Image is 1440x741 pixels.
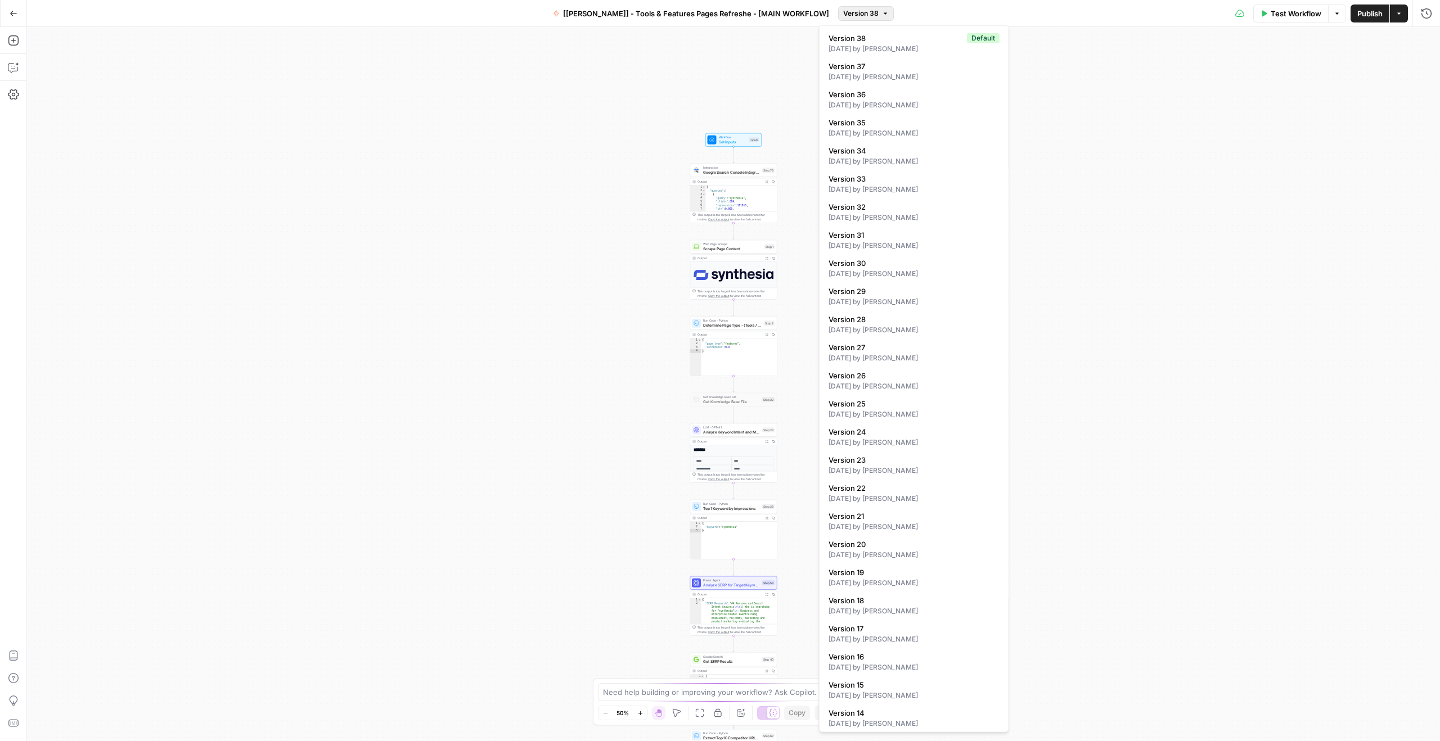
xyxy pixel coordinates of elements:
span: Version 20 [829,539,995,550]
div: Output [697,592,762,597]
div: 3 [690,193,706,197]
div: This output is too large & has been abbreviated for review. to view the full content. [697,625,775,634]
span: Toggle code folding, rows 1 through 3 [698,598,701,602]
div: IntegrationGoogle Search Console IntegrationStep 76Output{ "queries":[ { "query":"synthesia", "cl... [690,164,777,223]
button: Publish [1351,4,1389,22]
span: Copy [789,708,805,718]
div: Step 23 [762,427,775,432]
div: 5 [690,200,706,204]
span: Run Code · Python [703,501,760,506]
div: 1 [690,186,706,189]
div: Output [697,668,762,673]
span: Version 22 [829,482,995,494]
div: [DATE] by [PERSON_NAME] [829,72,1000,82]
div: [DATE] by [PERSON_NAME] [829,381,1000,391]
div: 2 [690,525,701,529]
div: 6 [690,204,706,207]
div: [DATE] by [PERSON_NAME] [829,522,1000,532]
div: 1 [690,522,701,526]
span: Copy the output [708,477,730,481]
span: Toggle code folding, rows 1 through 4 [698,338,701,342]
g: Edge from step_53 to step_40 [733,636,735,652]
div: Step 28 [762,504,775,509]
div: [DATE] by [PERSON_NAME] [829,44,1000,54]
div: 1 [690,675,704,679]
span: Extract Top 10 Competitor URLs from SERP [703,735,760,740]
div: This output is too large & has been abbreviated for review. to view the full content. [697,289,775,298]
div: [DATE] by [PERSON_NAME] [829,100,1000,110]
span: Integration [703,165,760,170]
div: Step 2 [764,320,775,326]
div: [DATE] by [PERSON_NAME] [829,297,1000,307]
span: Version 17 [829,623,995,634]
span: Version 38 [829,33,962,44]
div: [DATE] by [PERSON_NAME] [829,409,1000,419]
span: Toggle code folding, rows 3 through 9 [703,193,706,197]
span: LLM · GPT-4.1 [703,425,760,430]
div: This output is too large & has been abbreviated for review. to view the full content. [697,213,775,222]
span: Version 38 [843,8,879,19]
div: [DATE] by [PERSON_NAME] [829,241,1000,251]
span: Version 26 [829,370,995,381]
g: Edge from step_28 to step_53 [733,559,735,576]
div: This output is too large & has been abbreviated for review. to view the full content. [697,472,775,481]
div: Run Code · PythonDetermine Page Type - (Tools / Features)Step 2Output{ "page_type":"features", "c... [690,317,777,376]
div: Output [697,179,762,184]
button: Paste [814,706,842,720]
span: [[PERSON_NAME]] - Tools & Features Pages Refreshe - [MAIN WORKFLOW] [563,8,829,19]
span: Version 24 [829,426,995,437]
span: Set Inputs [719,139,747,144]
div: [DATE] by [PERSON_NAME] [829,719,1000,729]
div: Output [697,332,762,337]
div: [DATE] by [PERSON_NAME] [829,128,1000,138]
div: Output [697,516,762,520]
span: Version 36 [829,89,995,100]
div: Step 22 [762,397,775,402]
span: Version 34 [829,145,995,156]
div: Output [697,256,762,260]
span: Toggle code folding, rows 1 through 3 [698,522,701,526]
span: Analyze Keyword Intent and Metrics [703,429,760,435]
div: Step 1 [764,244,775,249]
span: Publish [1357,8,1383,19]
div: [DATE] by [PERSON_NAME] [829,213,1000,223]
span: Toggle code folding, rows 1 through 1159 [703,186,706,189]
span: Scrape Page Content [703,246,762,251]
span: Test Workflow [1271,8,1321,19]
div: Version 38 [819,25,1009,733]
span: Run Code · Python [703,731,760,735]
span: Power Agent [703,578,760,582]
span: Get Knowledge Base File [703,399,760,404]
span: Toggle code folding, rows 2 through 1158 [703,189,706,193]
span: Version 21 [829,510,995,522]
div: 2 [690,189,706,193]
span: Workflow [719,135,747,139]
div: [DATE] by [PERSON_NAME] [829,690,1000,701]
div: [DATE] by [PERSON_NAME] [829,550,1000,560]
span: Version 28 [829,314,995,325]
div: [DATE] by [PERSON_NAME] [829,353,1000,363]
span: Analyze SERP for Target Keyword - Top 10 SERPs [703,582,760,588]
div: 4 [690,196,706,200]
span: Version 29 [829,286,995,297]
div: [DATE] by [PERSON_NAME] [829,634,1000,644]
button: Copy [784,706,810,720]
div: Default [967,33,1000,43]
div: [DATE] by [PERSON_NAME] [829,156,1000,166]
span: Determine Page Type - (Tools / Features) [703,322,762,328]
span: Get SERP Results [703,658,760,664]
span: Version 30 [829,257,995,269]
div: [DATE] by [PERSON_NAME] [829,437,1000,448]
div: 2 [690,342,701,346]
div: Output [697,439,762,444]
span: Version 19 [829,567,995,578]
div: Step 53 [762,580,775,585]
g: Edge from start to step_76 [733,147,735,163]
span: Version 25 [829,398,995,409]
button: Test Workflow [1253,4,1328,22]
span: Version 23 [829,454,995,466]
g: Edge from step_22 to step_23 [733,406,735,423]
span: Version 31 [829,229,995,241]
g: Edge from step_23 to step_28 [733,483,735,499]
div: [DATE] by [PERSON_NAME] [829,184,1000,195]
